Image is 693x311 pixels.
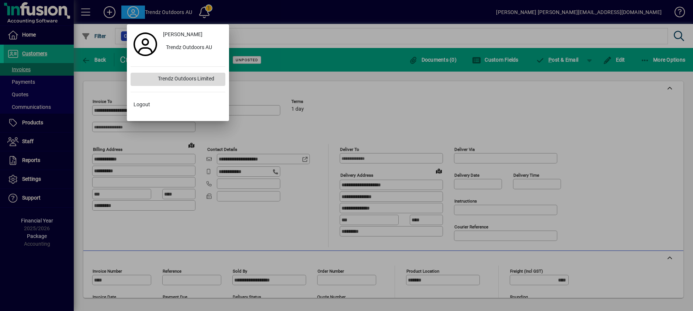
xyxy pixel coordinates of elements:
[134,101,150,108] span: Logout
[131,98,225,111] button: Logout
[152,73,225,86] div: Trendz Outdoors Limited
[160,41,225,55] button: Trendz Outdoors AU
[131,73,225,86] button: Trendz Outdoors Limited
[131,38,160,51] a: Profile
[163,31,202,38] span: [PERSON_NAME]
[160,28,225,41] a: [PERSON_NAME]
